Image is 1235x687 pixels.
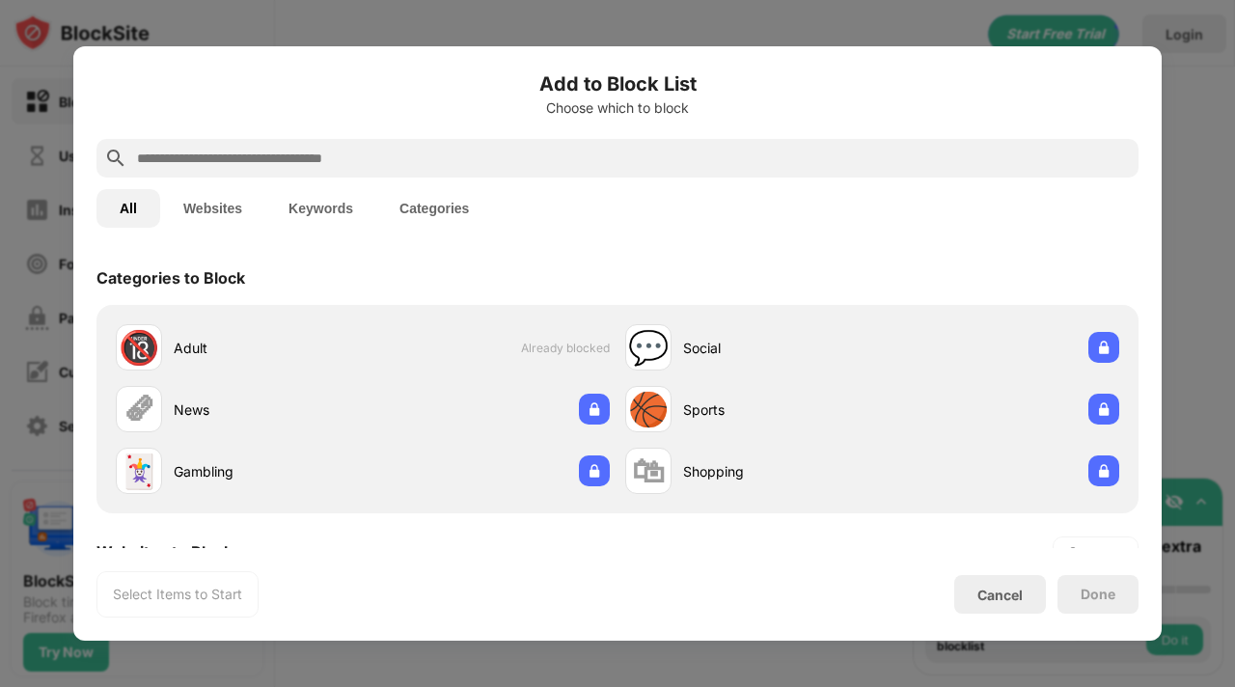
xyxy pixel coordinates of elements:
div: 🔞 [119,328,159,368]
div: Done [1081,587,1115,602]
button: Categories [376,189,492,228]
button: Keywords [265,189,376,228]
div: Choose which to block [96,100,1139,116]
div: News [174,399,363,420]
button: Websites [160,189,265,228]
button: All [96,189,160,228]
div: Websites to Block [96,542,233,562]
div: See more [1069,542,1122,562]
div: 🛍 [632,452,665,491]
span: Already blocked [521,341,610,355]
h6: Add to Block List [96,69,1139,98]
div: 🃏 [119,452,159,491]
div: 🗞 [123,390,155,429]
div: Shopping [683,461,872,481]
div: Adult [174,338,363,358]
img: search.svg [104,147,127,170]
div: Sports [683,399,872,420]
div: Categories to Block [96,268,245,288]
div: Select Items to Start [113,585,242,604]
div: 🏀 [628,390,669,429]
div: Social [683,338,872,358]
div: Gambling [174,461,363,481]
div: Cancel [977,587,1023,603]
div: 💬 [628,328,669,368]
